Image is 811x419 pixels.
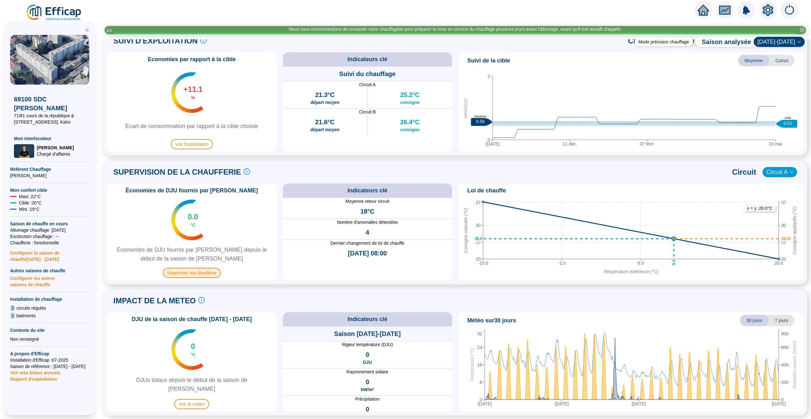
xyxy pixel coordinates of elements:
[19,206,40,212] span: Mini : 19 °C
[283,341,452,348] span: Rigeur température (DJU)
[348,249,387,258] span: [DATE] 08:00
[25,4,83,22] img: efficap energie logo
[672,260,676,265] text: 9.4
[480,380,482,385] tspan: 8
[85,28,89,32] span: double-left
[476,256,481,261] tspan: 20
[14,113,86,125] span: 71/81 cours de la république & [STREET_ADDRESS]. Kahn
[769,315,795,326] span: 7 jours
[113,36,198,46] span: SUIVI D'EXPLOITATION
[366,405,369,414] span: 0
[781,331,789,336] tspan: 800
[781,240,786,245] tspan: 25
[781,362,789,367] tspan: 400
[360,207,374,216] span: 18°C
[800,28,804,32] span: close-circle
[171,329,203,370] img: indicateur températures
[783,121,792,126] text: 0.51
[190,222,195,228] span: °C
[474,115,486,118] text: Moyenne
[10,240,89,246] span: Chaufferie : fonctionnelle
[488,74,490,79] tspan: 2
[792,206,797,255] tspan: Consigne appliquée (°C)
[119,122,265,131] span: Ecart de consommation par rapport à la cible choisie
[555,401,569,406] tspan: [DATE]
[366,377,369,386] span: 0
[695,37,751,46] span: Saison analysée
[762,4,774,16] span: setting
[10,233,89,240] span: Exctinction chauffage : --
[797,40,801,44] span: down
[16,313,36,319] span: batiments
[400,90,419,99] span: 25.2°C
[348,315,387,324] span: Indicateurs clé
[400,99,419,106] span: consigne
[128,315,256,324] span: DJU de la saison de chauffe [DATE] - [DATE]
[361,386,374,393] span: kW/m²
[10,376,89,382] span: Rapport d'exploitation
[766,167,793,177] span: Circuit A
[769,55,795,66] span: Cumul
[122,186,262,195] span: Économies de DJU fournis par [PERSON_NAME]
[747,206,773,211] text: x = y : 20.0 °C
[732,167,756,177] span: Circuit
[200,37,207,43] span: info-circle
[191,94,195,101] span: %
[400,126,419,133] span: consigne
[283,81,452,88] span: Circuit A
[738,1,755,19] img: alerts
[174,399,209,409] span: Voir la météo
[632,401,646,406] tspan: [DATE]
[635,37,693,46] div: Mode précision chauffage
[781,1,798,19] img: alerts
[10,227,89,233] span: Allumage chauffage : [DATE]
[477,331,482,336] tspan: 32
[110,245,274,263] span: Économies de DJU fournis par [PERSON_NAME] depuis le début de la saison de [PERSON_NAME]
[315,90,335,99] span: 21.3°C
[163,268,221,278] span: Superviser ma chaufferie
[10,172,89,179] span: [PERSON_NAME]
[113,167,241,177] span: SUPERVISION DE LA CHAUFFERIE
[283,369,452,375] span: Rayonnement solaire
[10,313,15,319] span: 2
[283,396,452,402] span: Précipitation
[781,223,786,228] tspan: 30
[10,274,89,288] span: Configurer les autres saisons de chauffe
[283,219,452,225] span: Nombre d'anomalies détectées
[469,348,475,382] tspan: Température (°C)
[37,145,74,151] span: [PERSON_NAME]
[486,141,500,146] tspan: [DATE]
[558,261,566,266] tspan: -2.0
[781,200,786,205] tspan: 37
[16,305,46,311] span: circuits régulés
[10,305,15,311] span: 2
[467,316,516,325] span: Météo sur 30 jours
[628,36,655,46] span: Cibles :
[198,297,205,303] span: info-circle
[781,397,784,402] tspan: 0
[37,151,74,157] span: Chargé d'affaires
[283,240,452,246] span: Dernier changement de loi de chauffe
[310,99,340,106] span: départ moyen
[476,240,481,245] tspan: 25
[785,116,791,119] text: Cible
[171,72,203,113] img: indicateur températures
[400,118,419,126] span: 26.4°C
[792,341,797,389] tspan: Radiation solaire (W/m²)
[19,193,41,200] span: Maxi : 22 °C
[366,350,369,359] span: 0
[19,200,42,206] span: Cible : 20 °C
[191,341,195,351] span: 0
[10,221,89,227] span: Saison de chauffe en cours
[638,261,644,266] tspan: 6.0
[757,37,801,47] span: 2024-2025
[14,135,86,142] span: Mon interlocuteur
[603,269,659,274] tspan: Température extérieure (°C)
[640,141,655,146] tspan: 07 févr.
[10,351,89,357] span: A propos d'Efficap
[310,126,340,133] span: départ moyen
[10,166,89,172] span: Référent Chauffage
[244,168,250,175] span: info-circle
[475,236,482,241] text: 26.0
[488,137,490,142] tspan: 0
